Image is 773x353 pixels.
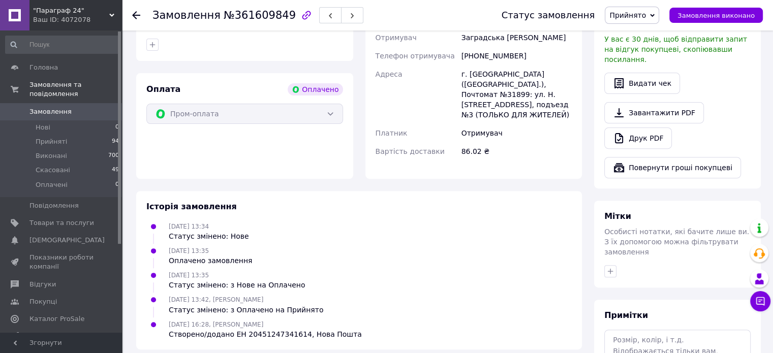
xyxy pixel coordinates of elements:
span: Мітки [604,211,631,221]
span: [DATE] 13:34 [169,223,209,230]
span: Показники роботи компанії [29,253,94,271]
span: Покупці [29,297,57,306]
span: Історія замовлення [146,202,237,211]
span: №361609849 [224,9,296,21]
a: Завантажити PDF [604,102,704,123]
span: Адреса [376,70,403,78]
div: Статус змінено: Нове [169,231,249,241]
span: Оплата [146,84,180,94]
span: Особисті нотатки, які бачите лише ви. З їх допомогою можна фільтрувати замовлення [604,228,749,256]
span: Телефон отримувача [376,52,455,60]
a: Друк PDF [604,127,672,149]
span: [DATE] 13:35 [169,272,209,279]
span: Замовлення виконано [677,12,755,19]
div: Повернутися назад [132,10,140,20]
input: Пошук [5,36,120,54]
button: Видати чек [604,73,680,94]
div: 86.02 ₴ [459,142,574,161]
span: Оплачені [36,180,68,189]
span: Аналітика [29,332,65,341]
span: Скасовані [36,166,70,175]
div: Статус змінено: з Оплачено на Прийнято [169,305,323,315]
div: Отримувач [459,124,574,142]
span: [DATE] 16:28, [PERSON_NAME] [169,321,263,328]
span: Замовлення [29,107,72,116]
button: Чат з покупцем [750,291,770,311]
span: Головна [29,63,58,72]
span: 94 [112,137,119,146]
span: [DATE] 13:42, [PERSON_NAME] [169,296,263,303]
div: г. [GEOGRAPHIC_DATA] ([GEOGRAPHIC_DATA].), Почтомат №31899: ул. Н. [STREET_ADDRESS], подъезд №3 (... [459,65,574,124]
span: Примітки [604,310,648,320]
span: Отримувач [376,34,417,42]
span: Виконані [36,151,67,161]
span: Каталог ProSale [29,314,84,324]
span: 700 [108,151,119,161]
button: Замовлення виконано [669,8,763,23]
div: Статус замовлення [502,10,595,20]
span: Відгуки [29,280,56,289]
span: Платник [376,129,408,137]
span: Повідомлення [29,201,79,210]
div: Статус змінено: з Нове на Оплачено [169,280,305,290]
span: Замовлення [152,9,221,21]
span: Прийнято [609,11,646,19]
span: [DATE] 13:35 [169,247,209,254]
span: Нові [36,123,50,132]
span: У вас є 30 днів, щоб відправити запит на відгук покупцеві, скопіювавши посилання. [604,35,747,63]
span: Замовлення та повідомлення [29,80,122,99]
div: Заградська [PERSON_NAME] [459,28,574,47]
div: Ваш ID: 4072078 [33,15,122,24]
div: [PHONE_NUMBER] [459,47,574,65]
span: 0 [115,123,119,132]
span: 0 [115,180,119,189]
span: Вартість доставки [376,147,445,155]
span: Товари та послуги [29,218,94,228]
span: 49 [112,166,119,175]
div: Оплачено замовлення [169,255,252,266]
span: [DEMOGRAPHIC_DATA] [29,236,105,245]
div: Оплачено [288,83,343,95]
button: Повернути гроші покупцеві [604,157,741,178]
div: Створено/додано ЕН 20451247341614, Нова Пошта [169,329,362,339]
span: "Параграф 24" [33,6,109,15]
span: Прийняті [36,137,67,146]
